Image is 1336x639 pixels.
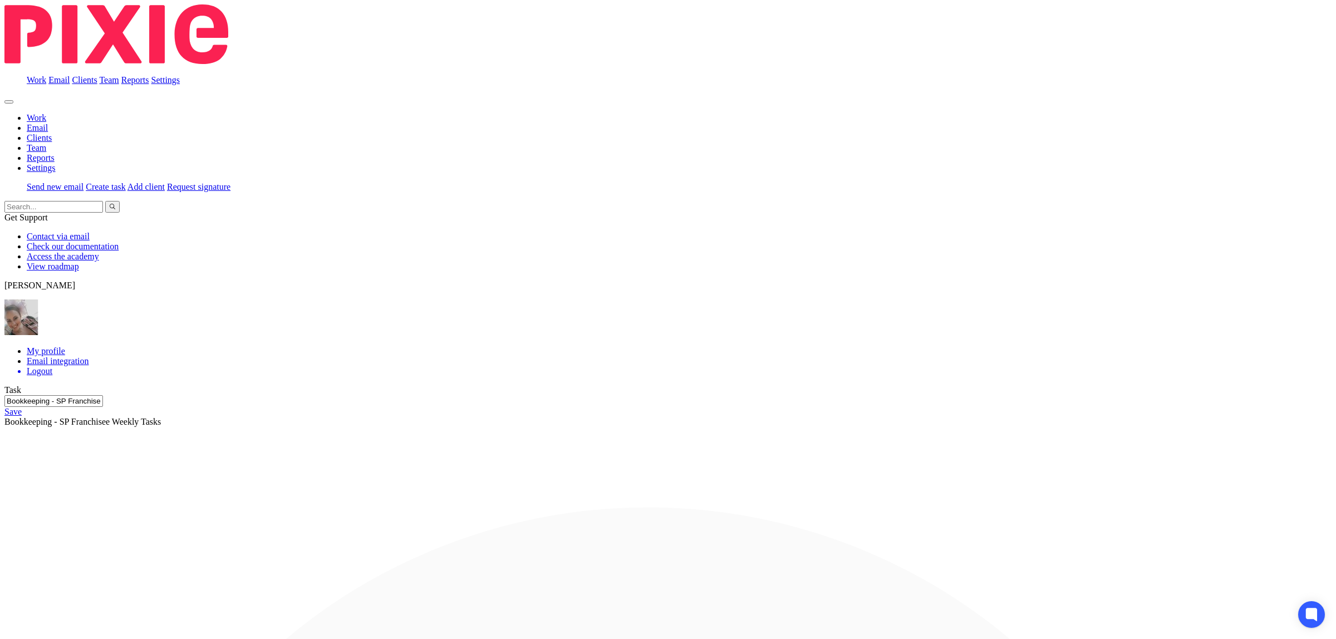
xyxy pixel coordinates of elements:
a: Add client [127,182,165,191]
a: Team [27,143,46,153]
img: Pixie [4,4,228,64]
button: Search [105,201,120,213]
a: Create task [86,182,126,191]
a: Reports [121,75,149,85]
a: Work [27,75,46,85]
a: Save [4,407,22,416]
a: Contact via email [27,232,90,241]
input: Search [4,201,103,213]
a: View roadmap [27,262,79,271]
a: Settings [27,163,56,173]
div: Bookkeeping - SP Franchisee Weekly Tasks [4,417,1332,427]
span: Logout [27,366,52,376]
a: Email [27,123,48,132]
span: Get Support [4,213,48,222]
a: Logout [27,366,1332,376]
img: me.jpg [4,299,38,335]
a: Check our documentation [27,242,119,251]
div: Bookkeeping - SP Franchisee Weekly Tasks [4,395,1332,427]
a: Team [99,75,119,85]
a: Email integration [27,356,89,366]
a: Request signature [167,182,230,191]
a: Clients [72,75,97,85]
a: My profile [27,346,65,356]
a: Work [27,113,46,122]
a: Clients [27,133,52,142]
a: Settings [151,75,180,85]
a: Email [48,75,70,85]
a: Access the academy [27,252,99,261]
a: Send new email [27,182,83,191]
a: Reports [27,153,55,163]
p: [PERSON_NAME] [4,281,1332,291]
label: Task [4,385,21,395]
